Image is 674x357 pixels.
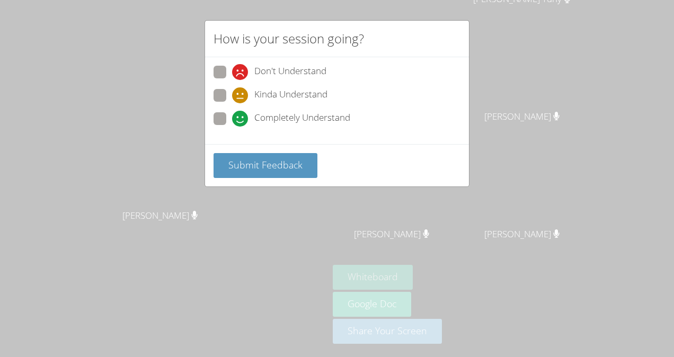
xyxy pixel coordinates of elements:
h2: How is your session going? [214,29,364,48]
span: Completely Understand [254,111,350,127]
span: Kinda Understand [254,87,327,103]
button: Submit Feedback [214,153,317,178]
span: Don't Understand [254,64,326,80]
span: Submit Feedback [228,158,303,171]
